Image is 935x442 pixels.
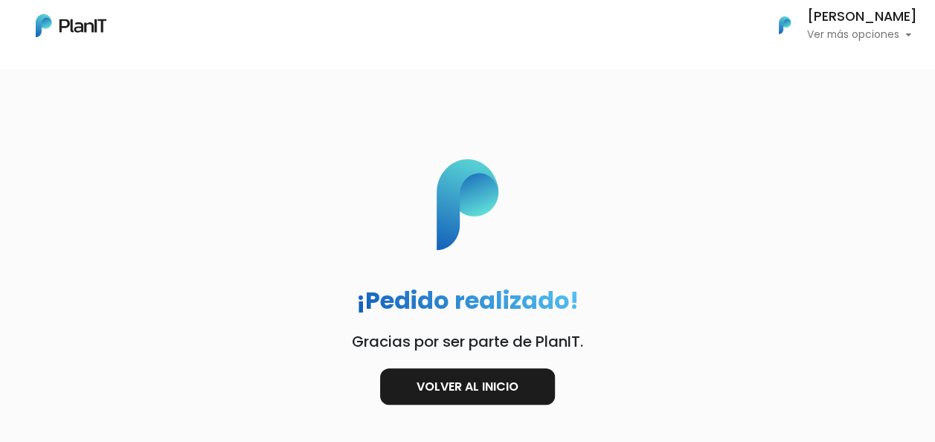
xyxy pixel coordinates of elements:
p: Gracias por ser parte de PlanIT. [292,333,643,350]
h6: [PERSON_NAME] [807,10,917,24]
button: PlanIt Logo [PERSON_NAME] Ver más opciones [759,6,917,45]
a: Volver al inicio [380,368,555,405]
img: p_logo-cf95315c21ec54a07da33abe4a980685f2930ff06ee032fe1bfa050a97dd1b1f.svg [384,159,551,251]
p: Ver más opciones [807,30,917,40]
div: ¿Necesitás ayuda? [77,14,214,43]
img: PlanIt Logo [36,14,106,37]
img: PlanIt Logo [768,9,801,42]
h2: ¡Pedido realizado! [356,286,579,315]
